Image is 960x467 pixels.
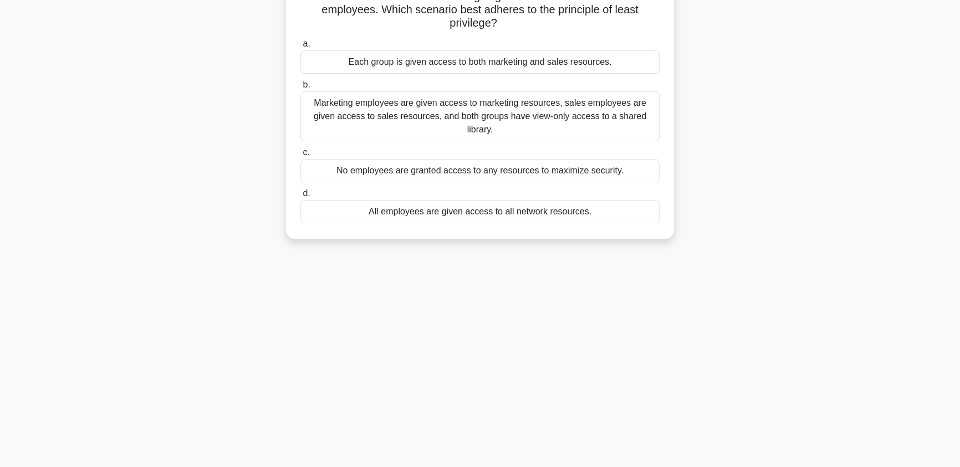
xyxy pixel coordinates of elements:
[303,147,309,157] span: c.
[300,200,660,223] div: All employees are given access to all network resources.
[303,80,310,89] span: b.
[300,159,660,182] div: No employees are granted access to any resources to maximize security.
[300,50,660,74] div: Each group is given access to both marketing and sales resources.
[300,91,660,141] div: Marketing employees are given access to marketing resources, sales employees are given access to ...
[303,188,310,198] span: d.
[303,39,310,48] span: a.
